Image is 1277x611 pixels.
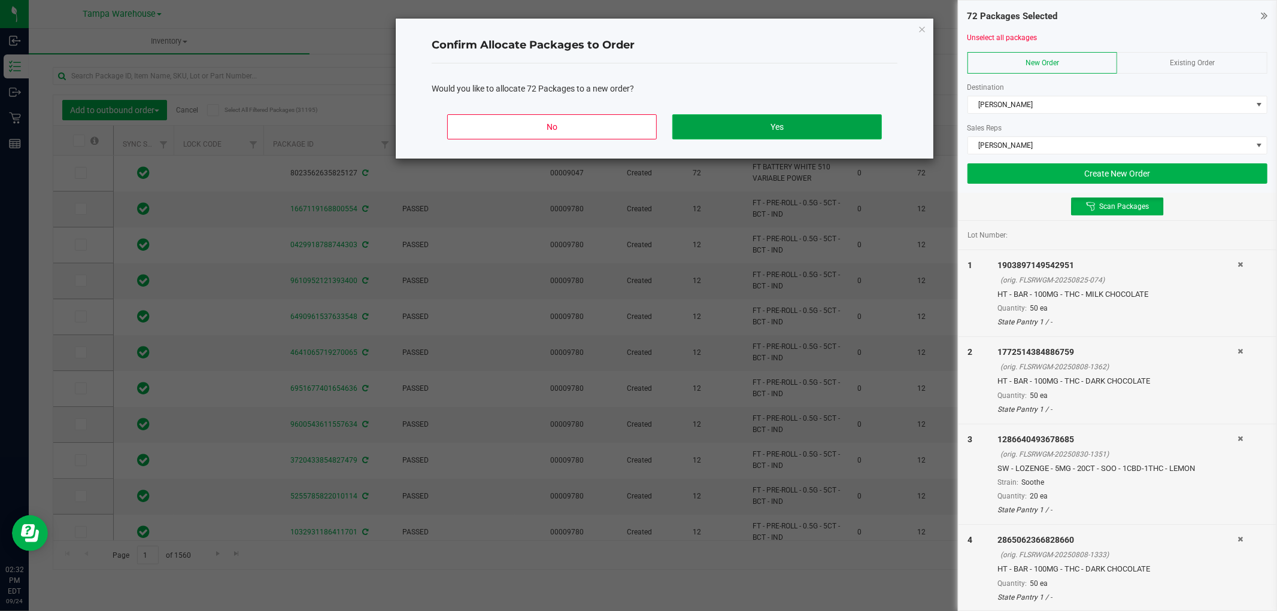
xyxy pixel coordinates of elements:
div: Would you like to allocate 72 Packages to a new order? [432,83,897,95]
button: Yes [672,114,882,139]
h4: Confirm Allocate Packages to Order [432,38,897,53]
iframe: Resource center [12,515,48,551]
button: No [447,114,657,139]
button: Close [918,22,926,36]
